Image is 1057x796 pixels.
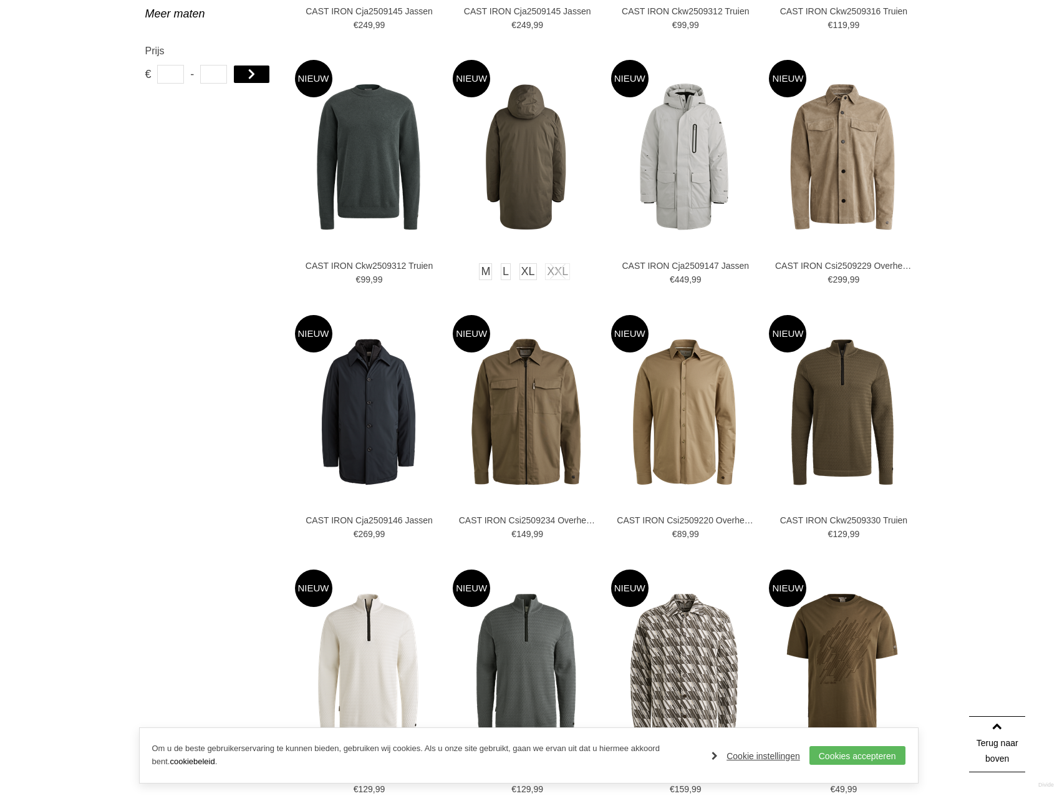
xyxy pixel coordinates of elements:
[301,260,438,271] a: CAST IRON Ckw2509312 Truien
[533,20,543,30] span: 99
[677,20,687,30] span: 99
[847,274,850,284] span: ,
[969,716,1025,772] a: Terug naar boven
[850,274,860,284] span: 99
[479,263,492,280] a: M
[672,529,677,539] span: €
[845,784,847,794] span: ,
[831,784,836,794] span: €
[850,529,860,539] span: 99
[687,529,689,539] span: ,
[511,20,516,30] span: €
[769,84,915,230] img: CAST IRON Csi2509229 Overhemden
[769,593,915,740] img: CAST IRON Ctss2509583 T-shirts
[373,529,375,539] span: ,
[670,784,675,794] span: €
[689,274,692,284] span: ,
[712,747,800,765] a: Cookie instellingen
[373,274,383,284] span: 99
[358,20,372,30] span: 249
[516,20,531,30] span: 249
[358,529,372,539] span: 269
[533,529,543,539] span: 99
[145,6,279,21] a: Meer maten
[170,757,215,766] a: cookiebeleid
[453,593,599,740] img: CAST IRON Ckw2509330 Truien
[531,529,533,539] span: ,
[847,784,857,794] span: 99
[301,6,438,17] a: CAST IRON Cja2509145 Jassen
[354,784,359,794] span: €
[145,43,279,59] h2: Prijs
[375,20,385,30] span: 99
[295,84,442,230] img: CAST IRON Ckw2509312 Truien
[375,784,385,794] span: 99
[1038,777,1054,793] a: Divide
[675,274,689,284] span: 449
[360,274,370,284] span: 99
[675,784,689,794] span: 159
[828,529,833,539] span: €
[295,339,442,485] img: CAST IRON Cja2509146 Jassen
[453,84,599,230] img: CAST IRON Cja2509147 Jassen
[775,260,912,271] a: CAST IRON Csi2509229 Overhemden
[677,529,687,539] span: 89
[501,263,511,280] a: L
[373,784,375,794] span: ,
[672,20,677,30] span: €
[833,20,847,30] span: 119
[531,20,533,30] span: ,
[459,515,596,526] a: CAST IRON Csi2509234 Overhemden
[354,20,359,30] span: €
[689,529,699,539] span: 99
[511,784,516,794] span: €
[190,65,194,84] span: -
[617,515,754,526] a: CAST IRON Csi2509220 Overhemden
[689,784,692,794] span: ,
[833,274,847,284] span: 299
[689,20,699,30] span: 99
[775,515,912,526] a: CAST IRON Ckw2509330 Truien
[356,274,361,284] span: €
[373,20,375,30] span: ,
[692,274,702,284] span: 99
[850,20,860,30] span: 99
[847,529,850,539] span: ,
[769,339,915,485] img: CAST IRON Ckw2509330 Truien
[828,274,833,284] span: €
[531,784,533,794] span: ,
[835,784,845,794] span: 49
[775,6,912,17] a: CAST IRON Ckw2509316 Truien
[459,6,596,17] a: CAST IRON Cja2509145 Jassen
[295,593,442,740] img: CAST IRON Ckw2509330 Truien
[358,784,372,794] span: 129
[611,339,758,485] img: CAST IRON Csi2509220 Overhemden
[145,65,151,84] span: €
[354,529,359,539] span: €
[833,529,847,539] span: 129
[670,274,675,284] span: €
[453,339,599,485] img: CAST IRON Csi2509234 Overhemden
[692,784,702,794] span: 99
[828,20,833,30] span: €
[152,742,700,769] p: Om u de beste gebruikerservaring te kunnen bieden, gebruiken wij cookies. Als u onze site gebruik...
[516,529,531,539] span: 149
[511,529,516,539] span: €
[687,20,689,30] span: ,
[375,529,385,539] span: 99
[617,260,754,271] a: CAST IRON Cja2509147 Jassen
[847,20,850,30] span: ,
[617,6,754,17] a: CAST IRON Ckw2509312 Truien
[533,784,543,794] span: 99
[519,263,537,280] a: XL
[611,84,758,230] img: CAST IRON Cja2509147 Jassen
[301,515,438,526] a: CAST IRON Cja2509146 Jassen
[809,746,905,765] a: Cookies accepteren
[370,274,373,284] span: ,
[611,593,758,740] img: CAST IRON Csi2509228 Overhemden
[516,784,531,794] span: 129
